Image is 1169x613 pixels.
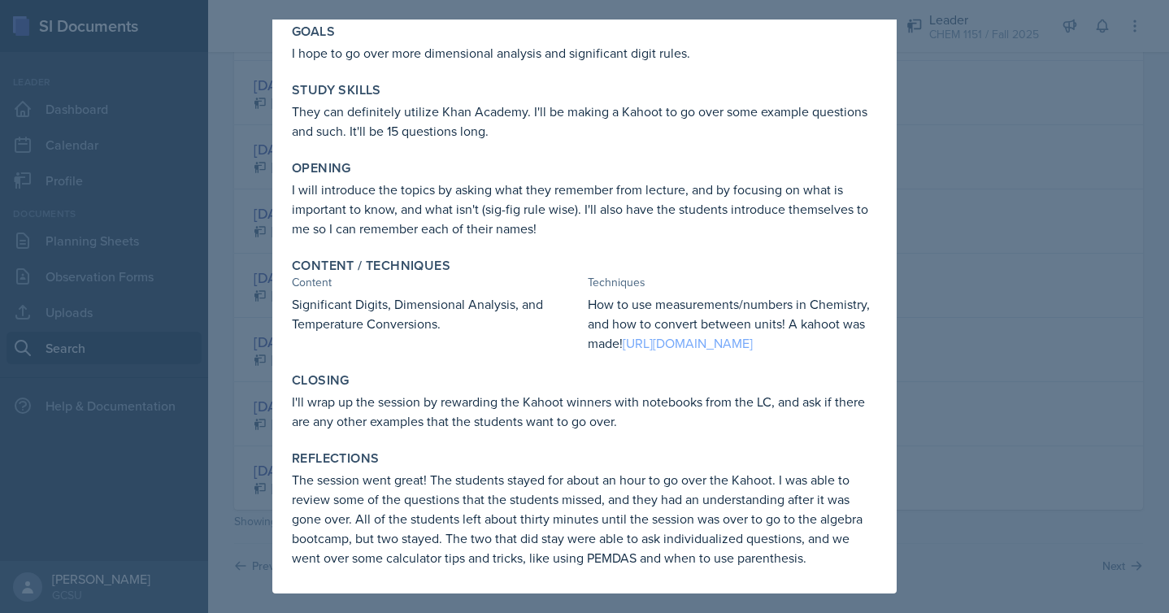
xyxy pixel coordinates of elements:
[292,24,335,40] label: Goals
[292,258,450,274] label: Content / Techniques
[292,274,581,291] div: Content
[292,82,381,98] label: Study Skills
[292,470,877,567] p: The session went great! The students stayed for about an hour to go over the Kahoot. I was able t...
[292,160,351,176] label: Opening
[588,294,877,353] p: How to use measurements/numbers in Chemistry, and how to convert between units! A kahoot was made!
[292,102,877,141] p: They can definitely utilize Khan Academy. I'll be making a Kahoot to go over some example questio...
[292,180,877,238] p: I will introduce the topics by asking what they remember from lecture, and by focusing on what is...
[588,274,877,291] div: Techniques
[623,334,753,352] a: [URL][DOMAIN_NAME]
[292,43,877,63] p: I hope to go over more dimensional analysis and significant digit rules.
[292,450,379,467] label: Reflections
[292,372,350,389] label: Closing
[292,294,581,333] p: Significant Digits, Dimensional Analysis, and Temperature Conversions.
[292,392,877,431] p: I'll wrap up the session by rewarding the Kahoot winners with notebooks from the LC, and ask if t...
